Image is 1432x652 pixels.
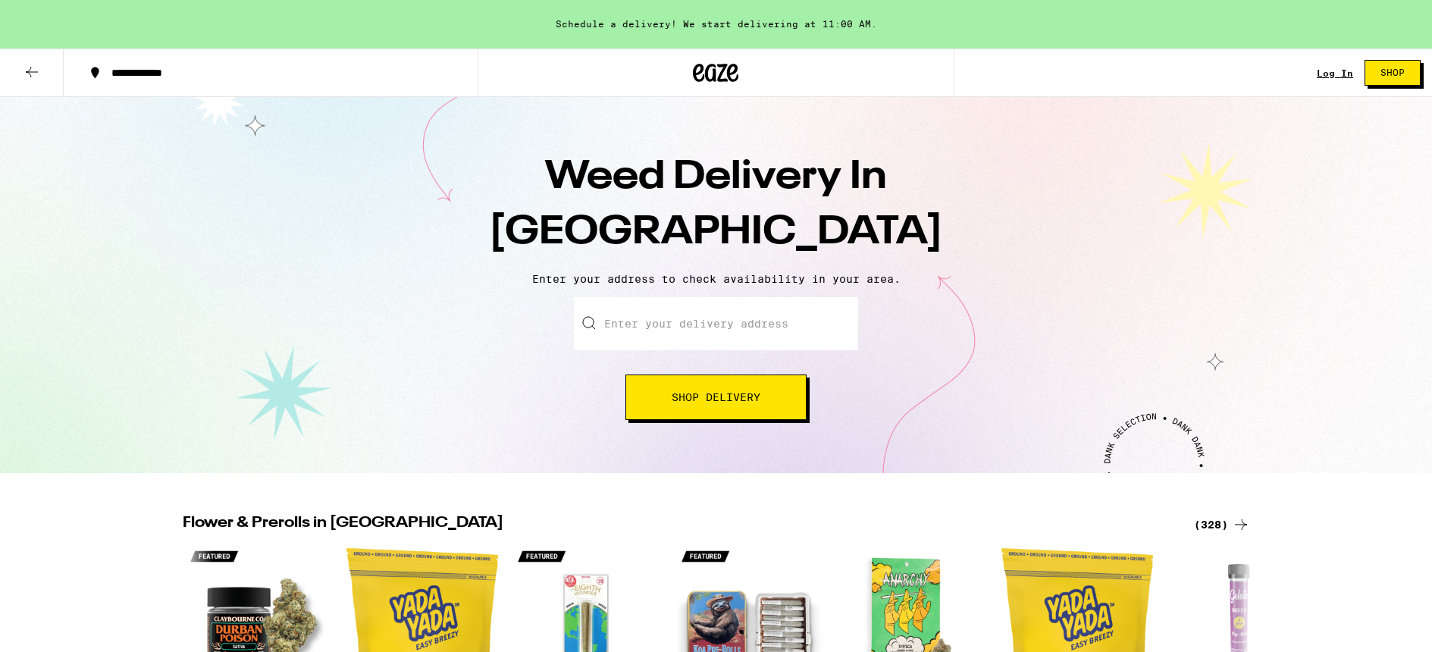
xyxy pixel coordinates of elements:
p: Enter your address to check availability in your area. [15,273,1417,285]
span: [GEOGRAPHIC_DATA] [489,213,943,252]
h1: Weed Delivery In [451,150,982,261]
input: Enter your delivery address [574,297,858,350]
a: (328) [1194,516,1250,534]
span: Shop Delivery [672,392,760,403]
button: Shop [1365,60,1421,86]
div: Log In [1317,68,1353,78]
span: Shop [1380,68,1405,77]
h2: Flower & Prerolls in [GEOGRAPHIC_DATA] [183,516,1176,534]
button: Shop Delivery [625,375,807,420]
